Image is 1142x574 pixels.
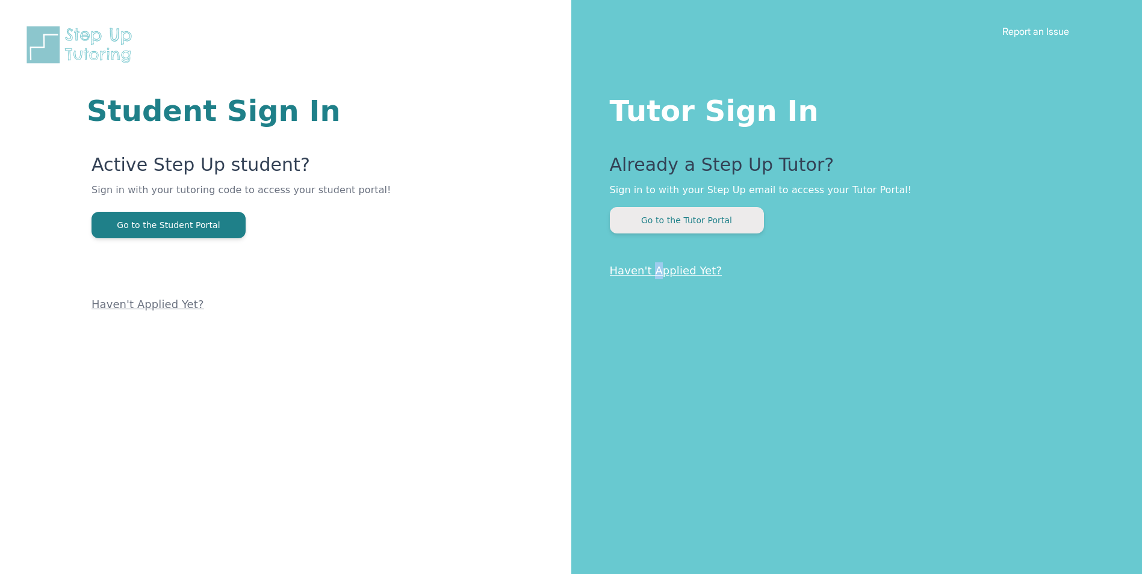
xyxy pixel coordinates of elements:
[92,219,246,230] a: Go to the Student Portal
[610,154,1094,183] p: Already a Step Up Tutor?
[610,183,1094,197] p: Sign in to with your Step Up email to access your Tutor Portal!
[92,183,427,212] p: Sign in with your tutoring code to access your student portal!
[610,264,722,277] a: Haven't Applied Yet?
[610,91,1094,125] h1: Tutor Sign In
[24,24,140,66] img: Step Up Tutoring horizontal logo
[87,96,427,125] h1: Student Sign In
[610,214,764,226] a: Go to the Tutor Portal
[92,298,204,310] a: Haven't Applied Yet?
[610,207,764,233] button: Go to the Tutor Portal
[1002,25,1069,37] a: Report an Issue
[92,154,427,183] p: Active Step Up student?
[92,212,246,238] button: Go to the Student Portal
